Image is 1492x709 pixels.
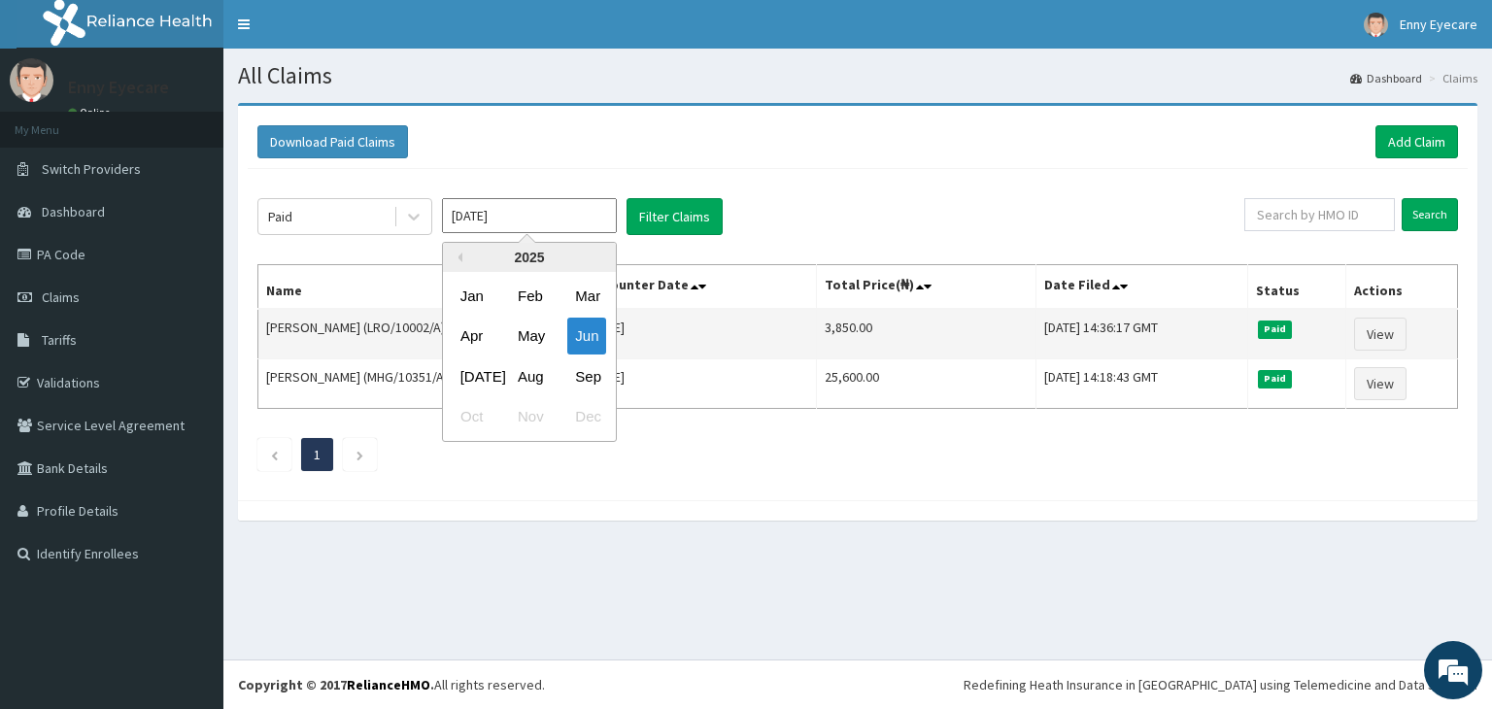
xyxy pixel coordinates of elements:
span: Enny Eyecare [1400,16,1477,33]
span: Claims [42,288,80,306]
td: [PERSON_NAME] (MHG/10351/A) [258,359,581,409]
input: Search by HMO ID [1244,198,1395,231]
span: Dashboard [42,203,105,220]
a: Previous page [270,446,279,463]
div: Choose March 2025 [567,278,606,314]
button: Download Paid Claims [257,125,408,158]
div: Redefining Heath Insurance in [GEOGRAPHIC_DATA] using Telemedicine and Data Science! [964,675,1477,694]
th: Total Price(₦) [817,265,1036,310]
li: Claims [1424,70,1477,86]
a: View [1354,318,1407,351]
div: Choose April 2025 [453,319,492,354]
a: RelianceHMO [347,676,430,693]
h1: All Claims [238,63,1477,88]
footer: All rights reserved. [223,659,1492,709]
div: 2025 [443,243,616,272]
div: Choose August 2025 [510,358,549,394]
a: Next page [356,446,364,463]
td: 3,850.00 [817,309,1036,359]
td: [PERSON_NAME] (LRO/10002/A) [258,309,581,359]
th: Date Filed [1036,265,1248,310]
span: Switch Providers [42,160,141,178]
td: [DATE] 14:36:17 GMT [1036,309,1248,359]
span: Tariffs [42,331,77,349]
th: Name [258,265,581,310]
div: Chat with us now [101,109,326,134]
div: Choose July 2025 [453,358,492,394]
a: Add Claim [1375,125,1458,158]
img: User Image [10,58,53,102]
textarea: Type your message and hit 'Enter' [10,490,370,557]
div: Choose September 2025 [567,358,606,394]
div: Paid [268,207,292,226]
div: Minimize live chat window [319,10,365,56]
div: Choose February 2025 [510,278,549,314]
span: We're online! [113,224,268,421]
div: month 2025-06 [443,276,616,437]
a: Online [68,106,115,119]
a: Page 1 is your current page [314,446,321,463]
input: Search [1402,198,1458,231]
button: Previous Year [453,253,462,262]
div: Choose January 2025 [453,278,492,314]
th: Status [1247,265,1345,310]
th: Actions [1345,265,1457,310]
img: d_794563401_company_1708531726252_794563401 [36,97,79,146]
input: Select Month and Year [442,198,617,233]
p: Enny Eyecare [68,79,169,96]
button: Filter Claims [627,198,723,235]
strong: Copyright © 2017 . [238,676,434,693]
td: 25,600.00 [817,359,1036,409]
a: View [1354,367,1407,400]
div: Choose May 2025 [510,319,549,354]
td: [DATE] 14:18:43 GMT [1036,359,1248,409]
div: Choose June 2025 [567,319,606,354]
span: Paid [1258,370,1293,388]
span: Paid [1258,321,1293,338]
a: Dashboard [1350,70,1422,86]
img: User Image [1364,13,1388,37]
